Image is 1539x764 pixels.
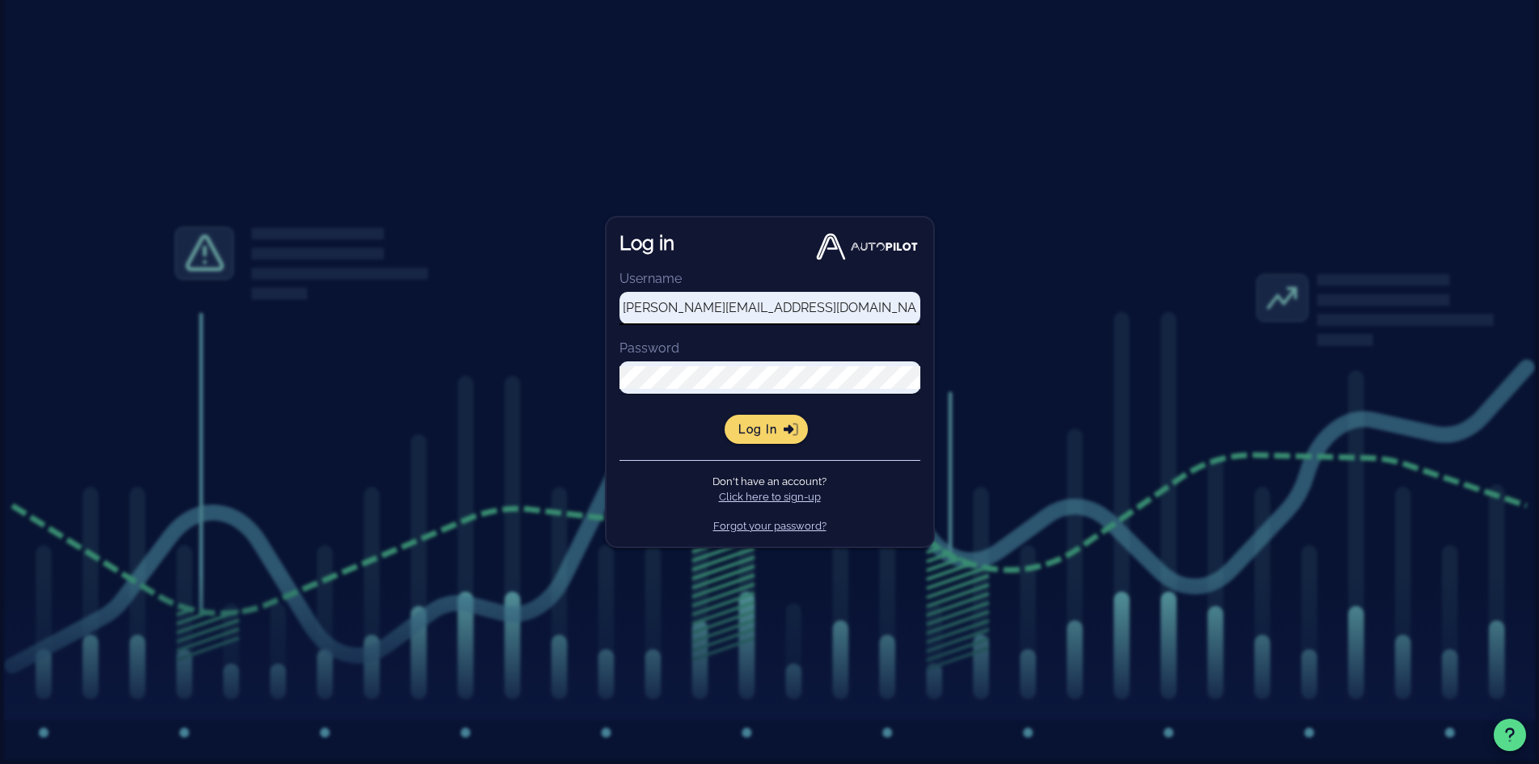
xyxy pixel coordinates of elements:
[814,230,920,263] img: Autopilot
[619,271,682,286] label: Username
[725,415,808,444] button: Log in
[619,340,679,356] label: Password
[713,520,827,532] a: Forgot your password?
[738,422,795,437] span: Log in
[719,491,821,503] a: Click here to sign-up
[619,230,674,256] h1: Log in
[619,474,920,505] p: Don't have an account?
[1494,719,1526,751] button: Support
